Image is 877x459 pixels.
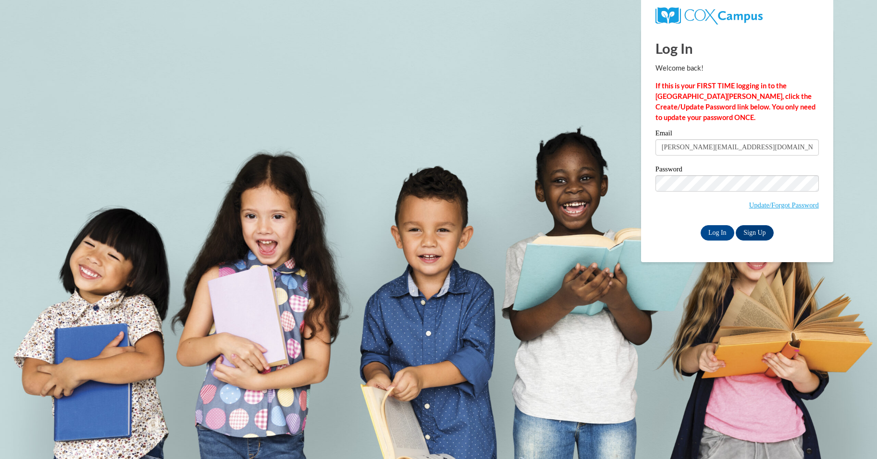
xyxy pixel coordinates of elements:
[655,166,819,175] label: Password
[655,38,819,58] h1: Log In
[749,201,819,209] a: Update/Forgot Password
[655,130,819,139] label: Email
[701,225,734,241] input: Log In
[655,7,763,24] img: COX Campus
[655,63,819,73] p: Welcome back!
[655,11,763,19] a: COX Campus
[736,225,773,241] a: Sign Up
[655,82,815,121] strong: If this is your FIRST TIME logging in to the [GEOGRAPHIC_DATA][PERSON_NAME], click the Create/Upd...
